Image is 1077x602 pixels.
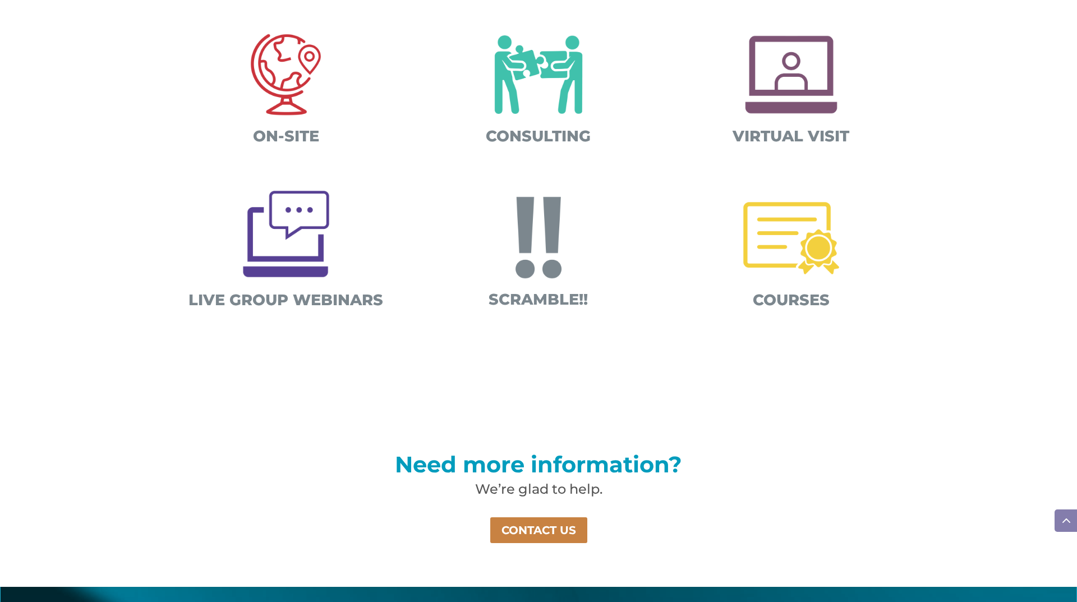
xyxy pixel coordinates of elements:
span: VIRTUAL VISIT [733,127,849,145]
span: SCRAMBLE!! [489,290,588,309]
img: Certifications [733,180,850,297]
img: On-site [227,16,344,134]
img: Consulting [480,16,597,134]
h2: Need more information? [280,453,797,481]
span: COURSES [753,291,830,309]
span: ON-SITE [253,127,319,145]
span: LIVE GROUP WEBINARS [188,291,383,309]
h2: We’re glad to help. [280,482,797,502]
a: CONTACT US [489,516,588,544]
span: CONSULTING [486,127,591,145]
